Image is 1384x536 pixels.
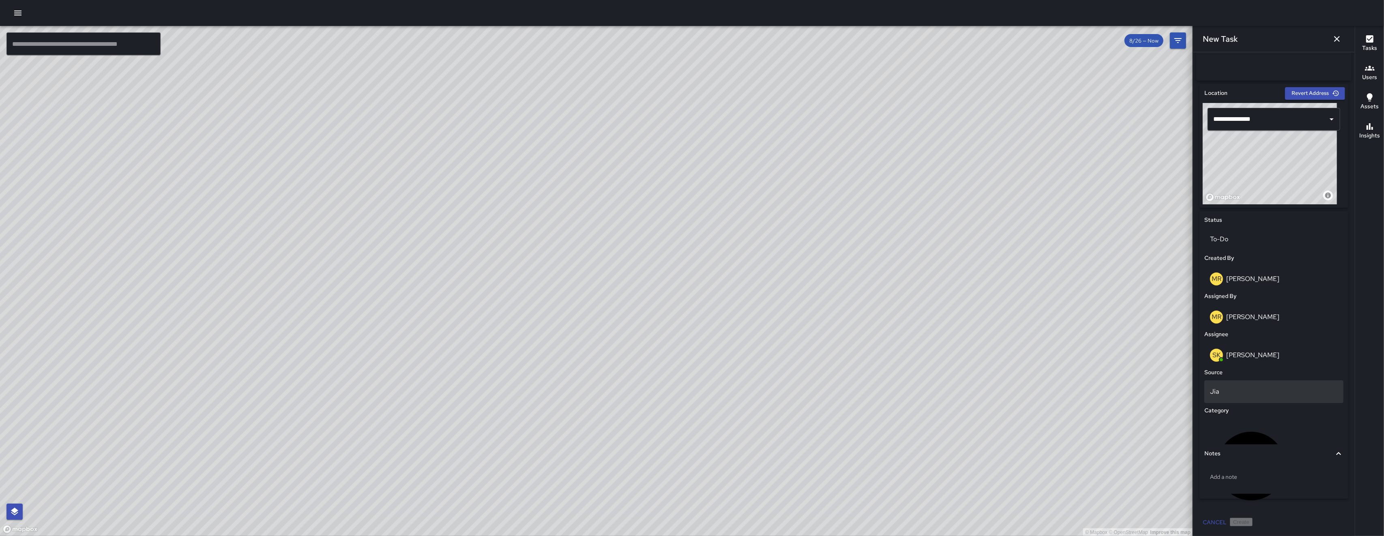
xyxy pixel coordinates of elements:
[1210,234,1338,244] p: To-Do
[1204,444,1343,463] div: Notes
[1212,312,1221,322] p: MR
[1362,44,1377,53] h6: Tasks
[1210,473,1338,481] p: Add a note
[1362,73,1377,82] h6: Users
[1170,32,1186,49] button: Filters
[1124,37,1163,44] span: 8/26 — Now
[1203,32,1238,45] h6: New Task
[1204,216,1222,225] h6: Status
[1360,102,1379,111] h6: Assets
[1226,313,1279,321] p: [PERSON_NAME]
[1285,87,1345,100] button: Revert Address
[1355,88,1384,117] button: Assets
[1204,292,1236,301] h6: Assigned By
[1210,387,1338,397] p: Jia
[1204,89,1227,98] h6: Location
[1355,29,1384,58] button: Tasks
[1359,131,1380,140] h6: Insights
[1199,515,1230,530] button: Cancel
[1204,330,1228,339] h6: Assignee
[1204,254,1234,263] h6: Created By
[1230,518,1253,526] button: Create
[1212,274,1221,284] p: MR
[1212,350,1221,360] p: SK
[1204,449,1221,458] h6: Notes
[1204,406,1229,415] h6: Category
[1355,117,1384,146] button: Insights
[1226,274,1279,283] p: [PERSON_NAME]
[1204,368,1223,377] h6: Source
[1355,58,1384,88] button: Users
[1226,351,1279,359] p: [PERSON_NAME]
[1326,114,1337,125] button: Open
